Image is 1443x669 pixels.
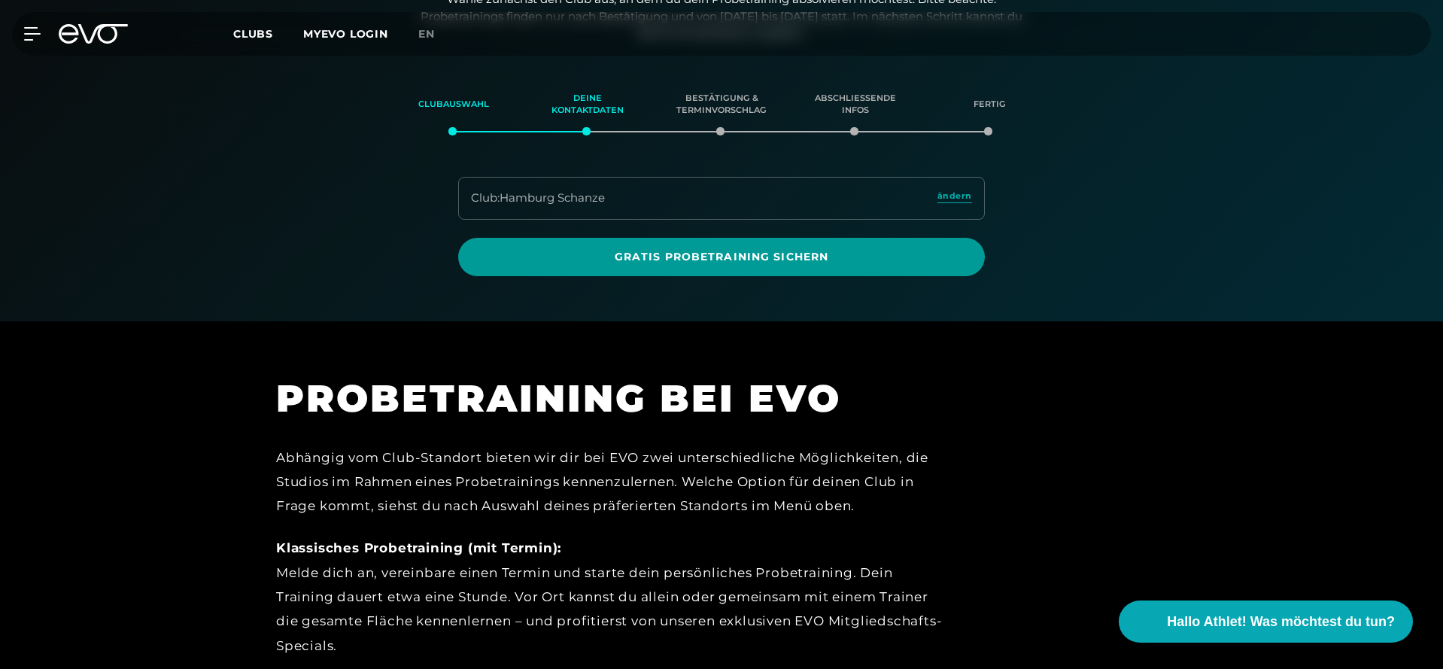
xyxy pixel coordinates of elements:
[418,27,435,41] span: en
[276,540,561,555] strong: Klassisches Probetraining (mit Termin):
[406,84,502,125] div: Clubauswahl
[941,84,1037,125] div: Fertig
[471,190,605,207] div: Club : Hamburg Schanze
[458,238,985,276] a: Gratis Probetraining sichern
[1119,601,1413,643] button: Hallo Athlet! Was möchtest du tun?
[233,26,303,41] a: Clubs
[1167,612,1395,632] span: Hallo Athlet! Was möchtest du tun?
[673,84,770,125] div: Bestätigung & Terminvorschlag
[276,536,953,657] div: Melde dich an, vereinbare einen Termin und starte dein persönliches Probetraining. Dein Training ...
[233,27,273,41] span: Clubs
[276,445,953,518] div: Abhängig vom Club-Standort bieten wir dir bei EVO zwei unterschiedliche Möglichkeiten, die Studio...
[494,249,949,265] span: Gratis Probetraining sichern
[303,27,388,41] a: MYEVO LOGIN
[937,190,972,207] a: ändern
[539,84,636,125] div: Deine Kontaktdaten
[807,84,904,125] div: Abschließende Infos
[937,190,972,202] span: ändern
[418,26,453,43] a: en
[276,374,953,423] h1: PROBETRAINING BEI EVO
